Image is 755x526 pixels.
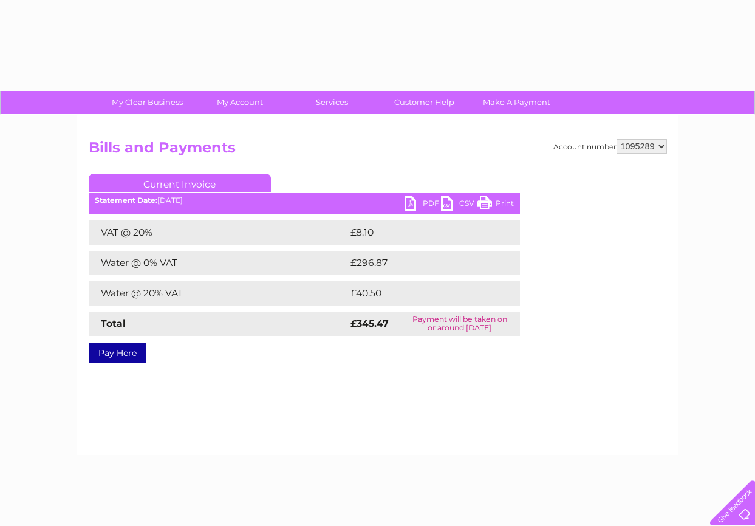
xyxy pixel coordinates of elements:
[89,174,271,192] a: Current Invoice
[347,281,496,306] td: £40.50
[89,196,520,205] div: [DATE]
[190,91,290,114] a: My Account
[101,318,126,329] strong: Total
[350,318,389,329] strong: £345.47
[347,220,490,245] td: £8.10
[441,196,477,214] a: CSV
[347,251,499,275] td: £296.87
[553,139,667,154] div: Account number
[400,312,519,336] td: Payment will be taken on or around [DATE]
[282,91,382,114] a: Services
[89,251,347,275] td: Water @ 0% VAT
[374,91,474,114] a: Customer Help
[97,91,197,114] a: My Clear Business
[89,281,347,306] td: Water @ 20% VAT
[405,196,441,214] a: PDF
[89,139,667,162] h2: Bills and Payments
[89,220,347,245] td: VAT @ 20%
[466,91,567,114] a: Make A Payment
[89,343,146,363] a: Pay Here
[95,196,157,205] b: Statement Date:
[477,196,514,214] a: Print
